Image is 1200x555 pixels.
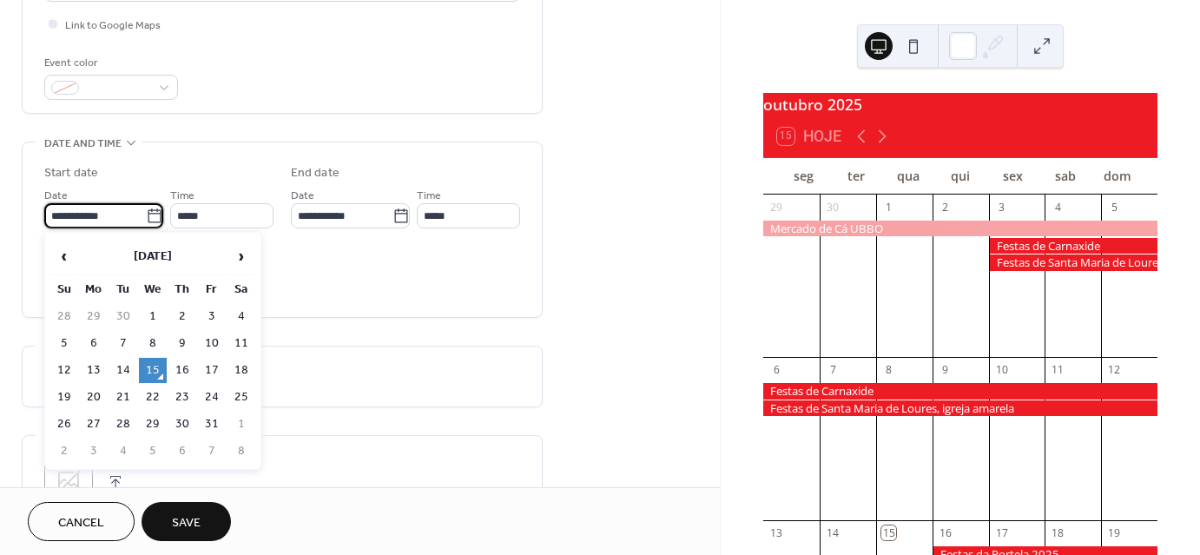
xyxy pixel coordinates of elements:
[168,277,196,302] th: Th
[168,385,196,410] td: 23
[109,304,137,329] td: 30
[168,412,196,437] td: 30
[1038,158,1091,194] div: sab
[227,277,255,302] th: Sa
[109,331,137,356] td: 7
[109,358,137,383] td: 14
[934,158,986,194] div: qui
[65,17,161,35] span: Link to Google Maps
[994,363,1009,378] div: 10
[50,385,78,410] td: 19
[109,412,137,437] td: 28
[989,254,1157,270] div: Festas de Santa Maria de Loures, igreja amarela
[139,277,167,302] th: We
[1107,363,1122,378] div: 12
[50,304,78,329] td: 28
[227,331,255,356] td: 11
[139,439,167,464] td: 5
[763,93,1157,116] div: outubro 2025
[227,439,255,464] td: 8
[51,239,77,274] span: ‹
[227,358,255,383] td: 18
[50,331,78,356] td: 5
[986,158,1038,194] div: sex
[938,200,953,215] div: 2
[168,358,196,383] td: 16
[1091,158,1144,194] div: dom
[198,277,226,302] th: Fr
[1051,200,1065,215] div: 4
[139,412,167,437] td: 29
[80,277,108,302] th: Mo
[109,277,137,302] th: Tu
[826,200,841,215] div: 30
[198,331,226,356] td: 10
[881,200,896,215] div: 1
[198,412,226,437] td: 31
[44,164,98,182] div: Start date
[227,304,255,329] td: 4
[291,164,340,182] div: End date
[50,439,78,464] td: 2
[50,358,78,383] td: 12
[198,385,226,410] td: 24
[291,187,314,205] span: Date
[50,412,78,437] td: 26
[417,187,441,205] span: Time
[777,158,829,194] div: seg
[50,277,78,302] th: Su
[139,358,167,383] td: 15
[172,514,201,532] span: Save
[44,458,93,506] div: ;
[198,439,226,464] td: 7
[994,525,1009,540] div: 17
[198,304,226,329] td: 3
[44,187,68,205] span: Date
[763,400,1157,416] div: Festas de Santa Maria de Loures, igreja amarela
[228,239,254,274] span: ›
[1051,525,1065,540] div: 18
[80,238,226,275] th: [DATE]
[826,363,841,378] div: 7
[80,385,108,410] td: 20
[938,525,953,540] div: 16
[227,412,255,437] td: 1
[826,525,841,540] div: 14
[170,187,195,205] span: Time
[989,238,1157,254] div: Festas de Carnaxide
[829,158,881,194] div: ter
[168,331,196,356] td: 9
[142,502,231,541] button: Save
[1107,525,1122,540] div: 19
[227,385,255,410] td: 25
[58,514,104,532] span: Cancel
[168,304,196,329] td: 2
[938,363,953,378] div: 9
[139,304,167,329] td: 1
[139,385,167,410] td: 22
[80,439,108,464] td: 3
[198,358,226,383] td: 17
[769,200,784,215] div: 29
[80,412,108,437] td: 27
[769,525,784,540] div: 13
[882,158,934,194] div: qua
[881,525,896,540] div: 15
[769,363,784,378] div: 6
[80,304,108,329] td: 29
[44,54,175,72] div: Event color
[109,385,137,410] td: 21
[1107,200,1122,215] div: 5
[139,331,167,356] td: 8
[881,363,896,378] div: 8
[109,439,137,464] td: 4
[44,135,122,153] span: Date and time
[994,200,1009,215] div: 3
[1051,363,1065,378] div: 11
[80,358,108,383] td: 13
[28,502,135,541] button: Cancel
[80,331,108,356] td: 6
[763,383,1157,399] div: Festas de Carnaxide
[763,221,1157,236] div: Mercado de Cá UBBO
